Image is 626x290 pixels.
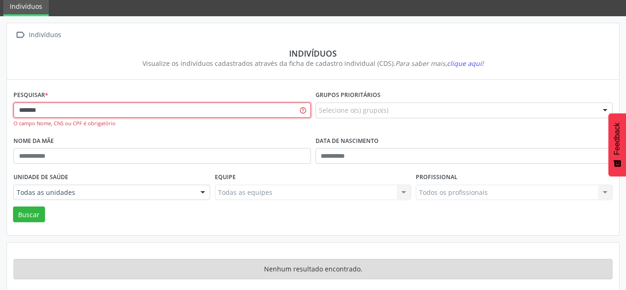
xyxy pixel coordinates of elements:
[13,120,311,128] div: O campo Nome, CNS ou CPF é obrigatório
[13,134,54,148] label: Nome da mãe
[27,28,63,42] div: Indivíduos
[13,88,48,103] label: Pesquisar
[13,28,63,42] a:  Indivíduos
[215,170,236,185] label: Equipe
[20,48,606,58] div: Indivíduos
[395,59,484,68] i: Para saber mais,
[316,88,381,103] label: Grupos prioritários
[316,134,379,148] label: Data de nascimento
[13,206,45,222] button: Buscar
[319,105,388,115] span: Selecione o(s) grupo(s)
[416,170,458,185] label: Profissional
[613,122,621,155] span: Feedback
[17,188,191,197] span: Todas as unidades
[608,113,626,176] button: Feedback - Mostrar pesquisa
[13,170,68,185] label: Unidade de saúde
[13,259,613,279] div: Nenhum resultado encontrado.
[13,28,27,42] i: 
[20,58,606,68] div: Visualize os indivíduos cadastrados através da ficha de cadastro individual (CDS).
[447,59,484,68] span: clique aqui!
